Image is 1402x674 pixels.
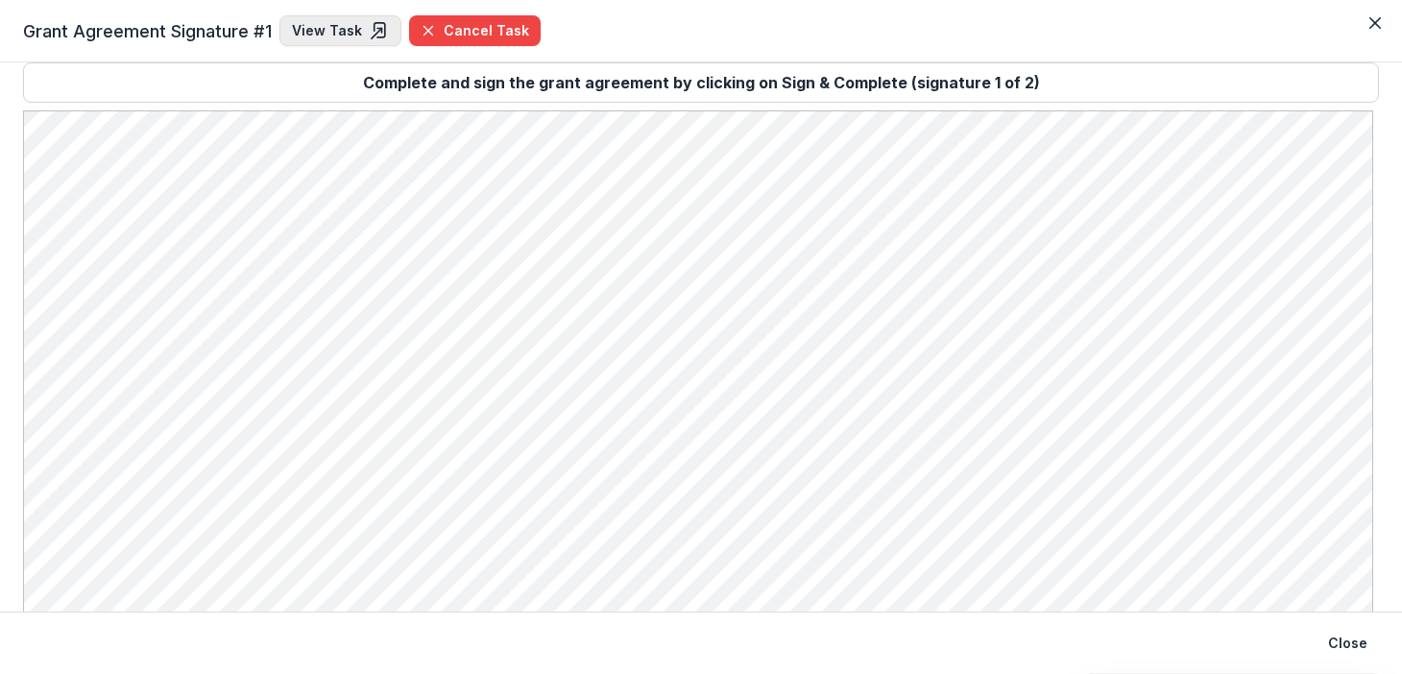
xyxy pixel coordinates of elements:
[23,18,272,44] span: Grant Agreement Signature #1
[279,15,401,46] a: View Task
[1317,628,1379,659] button: Close
[23,62,1379,103] p: Complete and sign the grant agreement by clicking on Sign & Complete ( signature 1 of 2 )
[409,15,541,46] button: Cancel Task
[1360,8,1390,38] button: Close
